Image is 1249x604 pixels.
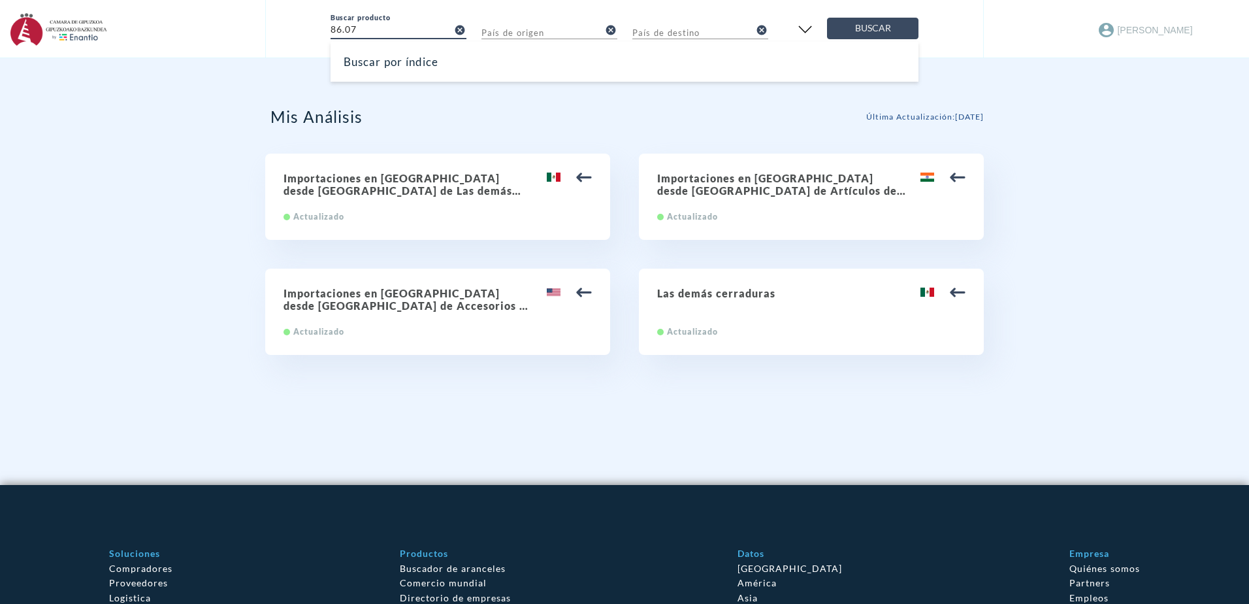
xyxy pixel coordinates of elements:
[109,548,160,559] a: Soluciones
[109,577,168,588] a: Proveedores
[284,172,592,197] h2: Importaciones en [GEOGRAPHIC_DATA] desde [GEOGRAPHIC_DATA] de Las demás bombas centrífugas
[293,327,344,337] span: Actualizado
[10,13,107,46] img: enantio
[1069,548,1109,559] a: Empresa
[738,592,758,603] a: Asia
[950,284,965,300] img: arrow.svg
[755,19,768,41] button: clear-input
[738,548,764,559] a: Datos
[109,563,172,574] a: Compradores
[667,327,718,337] span: Actualizado
[657,172,965,197] h2: Importaciones en [GEOGRAPHIC_DATA] desde [GEOGRAPHIC_DATA] de Artículos de grifería y órganos sim...
[331,42,918,82] div: Buscar por índice
[576,284,592,300] img: arrow.svg
[400,592,511,603] a: Directorio de empresas
[400,548,448,559] a: Productos
[604,19,617,41] button: clear-input
[950,169,965,185] img: arrow.svg
[794,20,816,39] img: open filter
[454,24,466,36] i: cancel
[827,18,918,39] button: Buscar
[270,107,363,126] h2: Mis Análisis
[605,24,617,36] i: cancel
[453,19,466,41] button: clear-input
[293,212,344,222] span: Actualizado
[1099,19,1192,41] button: [PERSON_NAME]
[1069,563,1140,574] a: Quiénes somos
[109,592,151,603] a: Logistica
[331,14,391,22] label: Buscar producto
[657,287,965,299] h2: Las demás cerraduras
[576,169,592,185] img: arrow.svg
[756,24,768,36] i: cancel
[1069,592,1109,603] a: Empleos
[738,563,842,574] a: [GEOGRAPHIC_DATA]
[866,112,984,122] span: Última Actualización : [DATE]
[284,287,592,312] h2: Importaciones en [GEOGRAPHIC_DATA] desde [GEOGRAPHIC_DATA] de Accesorios de tubería [por ejemplo:...
[667,212,718,222] span: Actualizado
[1099,23,1114,37] img: Account Icon
[838,20,907,37] span: Buscar
[400,577,487,588] a: Comercio mundial
[1069,577,1110,588] a: Partners
[400,563,506,574] a: Buscador de aranceles
[738,577,777,588] a: América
